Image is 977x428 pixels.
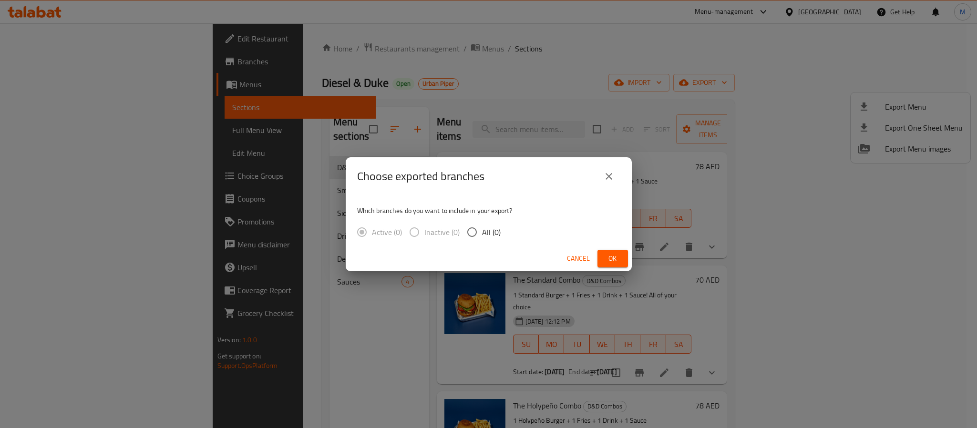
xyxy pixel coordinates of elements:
h2: Choose exported branches [357,169,484,184]
span: Active (0) [372,226,402,238]
button: Cancel [563,250,594,267]
button: Ok [597,250,628,267]
p: Which branches do you want to include in your export? [357,206,620,215]
span: Cancel [567,253,590,265]
span: Inactive (0) [424,226,460,238]
span: Ok [605,253,620,265]
button: close [597,165,620,188]
span: All (0) [482,226,501,238]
